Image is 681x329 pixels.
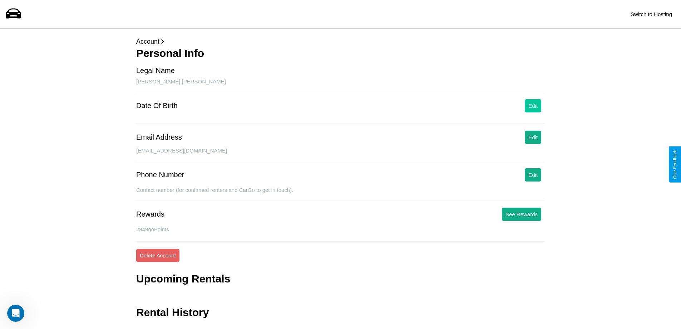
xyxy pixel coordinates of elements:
[136,78,545,92] div: [PERSON_NAME] [PERSON_NAME]
[672,150,677,179] div: Give Feedback
[136,210,164,218] div: Rewards
[136,147,545,161] div: [EMAIL_ADDRESS][DOMAIN_NAME]
[136,273,230,285] h3: Upcoming Rentals
[525,168,541,182] button: Edit
[525,99,541,112] button: Edit
[136,171,184,179] div: Phone Number
[136,224,545,234] p: 2949 goPoints
[136,67,175,75] div: Legal Name
[136,249,179,262] button: Delete Account
[136,36,545,47] p: Account
[136,306,209,319] h3: Rental History
[136,187,545,200] div: Contact number (for confirmed renters and CarGo to get in touch).
[502,208,541,221] button: See Rewards
[7,305,24,322] iframe: Intercom live chat
[136,47,545,59] h3: Personal Info
[136,133,182,141] div: Email Address
[627,8,676,21] button: Switch to Hosting
[136,102,178,110] div: Date Of Birth
[525,131,541,144] button: Edit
